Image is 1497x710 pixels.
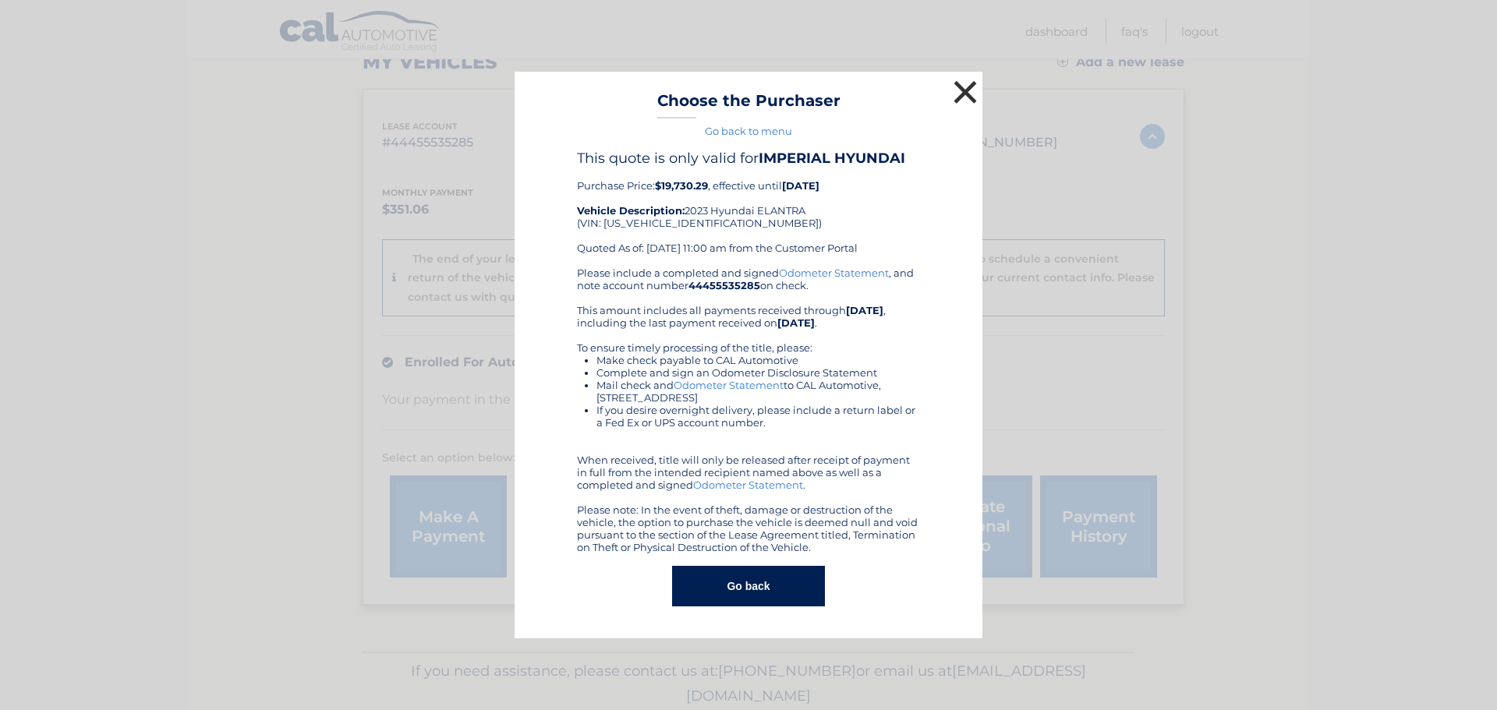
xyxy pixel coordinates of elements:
[577,150,920,167] h4: This quote is only valid for
[596,354,920,366] li: Make check payable to CAL Automotive
[779,267,889,279] a: Odometer Statement
[657,91,841,118] h3: Choose the Purchaser
[674,379,784,391] a: Odometer Statement
[705,125,792,137] a: Go back to menu
[693,479,803,491] a: Odometer Statement
[596,379,920,404] li: Mail check and to CAL Automotive, [STREET_ADDRESS]
[688,279,760,291] b: 44455535285
[596,404,920,429] li: If you desire overnight delivery, please include a return label or a Fed Ex or UPS account number.
[950,76,981,108] button: ×
[782,179,819,192] b: [DATE]
[846,304,883,316] b: [DATE]
[777,316,815,329] b: [DATE]
[672,566,824,606] button: Go back
[759,150,905,167] b: IMPERIAL HYUNDAI
[577,267,920,553] div: Please include a completed and signed , and note account number on check. This amount includes al...
[577,204,685,217] strong: Vehicle Description:
[577,150,920,267] div: Purchase Price: , effective until 2023 Hyundai ELANTRA (VIN: [US_VEHICLE_IDENTIFICATION_NUMBER]) ...
[596,366,920,379] li: Complete and sign an Odometer Disclosure Statement
[655,179,708,192] b: $19,730.29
